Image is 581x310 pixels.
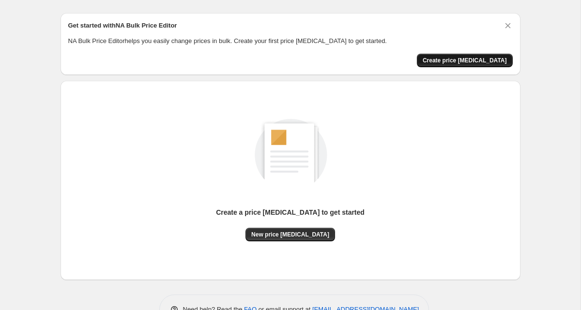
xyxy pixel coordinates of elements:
[216,207,365,217] p: Create a price [MEDICAL_DATA] to get started
[417,54,513,67] button: Create price change job
[68,21,177,30] h2: Get started with NA Bulk Price Editor
[423,57,507,64] span: Create price [MEDICAL_DATA]
[68,36,513,46] p: NA Bulk Price Editor helps you easily change prices in bulk. Create your first price [MEDICAL_DAT...
[245,228,335,241] button: New price [MEDICAL_DATA]
[503,21,513,30] button: Dismiss card
[251,231,329,238] span: New price [MEDICAL_DATA]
